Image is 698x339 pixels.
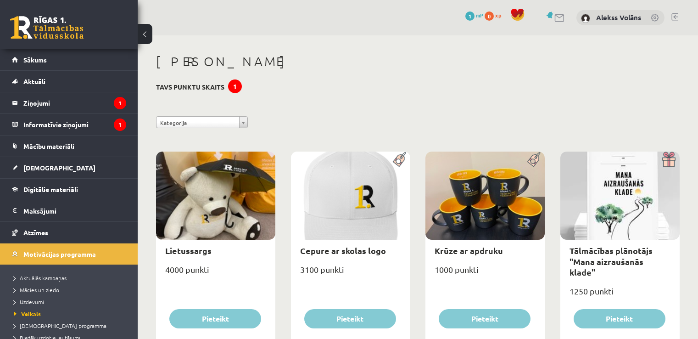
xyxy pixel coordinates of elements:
[23,164,95,172] span: [DEMOGRAPHIC_DATA]
[12,136,126,157] a: Mācību materiāli
[23,228,48,237] span: Atzīmes
[156,116,248,128] a: Kategorija
[23,250,96,258] span: Motivācijas programma
[14,322,128,330] a: [DEMOGRAPHIC_DATA] programma
[23,200,126,221] legend: Maksājumi
[12,114,126,135] a: Informatīvie ziņojumi1
[12,49,126,70] a: Sākums
[23,56,47,64] span: Sākums
[160,117,235,129] span: Kategorija
[23,142,74,150] span: Mācību materiāli
[23,92,126,113] legend: Ziņojumi
[114,119,126,131] i: 1
[14,310,41,317] span: Veikals
[581,14,590,23] img: Alekss Volāns
[114,97,126,109] i: 1
[14,298,44,305] span: Uzdevumi
[435,245,503,256] a: Krūze ar apdruku
[12,71,126,92] a: Aktuāli
[23,114,126,135] legend: Informatīvie ziņojumi
[495,11,501,19] span: xp
[390,152,410,167] img: Populāra prece
[524,152,545,167] img: Populāra prece
[465,11,483,19] a: 1 mP
[156,262,275,285] div: 4000 punkti
[12,92,126,113] a: Ziņojumi1
[12,243,126,265] a: Motivācijas programma
[425,262,545,285] div: 1000 punkti
[485,11,506,19] a: 0 xp
[165,245,212,256] a: Lietussargs
[12,157,126,178] a: [DEMOGRAPHIC_DATA]
[14,322,106,329] span: [DEMOGRAPHIC_DATA] programma
[23,77,45,85] span: Aktuāli
[574,309,665,328] button: Pieteikt
[14,298,128,306] a: Uzdevumi
[156,54,680,69] h1: [PERSON_NAME]
[12,179,126,200] a: Digitālie materiāli
[228,79,242,93] div: 1
[12,222,126,243] a: Atzīmes
[169,309,261,328] button: Pieteikt
[14,274,67,282] span: Aktuālās kampaņas
[156,83,224,91] h3: Tavs punktu skaits
[476,11,483,19] span: mP
[465,11,475,21] span: 1
[560,283,680,306] div: 1250 punkti
[570,245,653,277] a: Tālmācības plānotājs "Mana aizraušanās klade"
[300,245,386,256] a: Cepure ar skolas logo
[12,200,126,221] a: Maksājumi
[14,274,128,282] a: Aktuālās kampaņas
[14,286,59,294] span: Mācies un ziedo
[291,262,410,285] div: 3100 punkti
[10,16,84,39] a: Rīgas 1. Tālmācības vidusskola
[304,309,396,328] button: Pieteikt
[659,152,680,167] img: Dāvana ar pārsteigumu
[14,310,128,318] a: Veikals
[439,309,530,328] button: Pieteikt
[23,185,78,193] span: Digitālie materiāli
[596,13,641,22] a: Alekss Volāns
[485,11,494,21] span: 0
[14,286,128,294] a: Mācies un ziedo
